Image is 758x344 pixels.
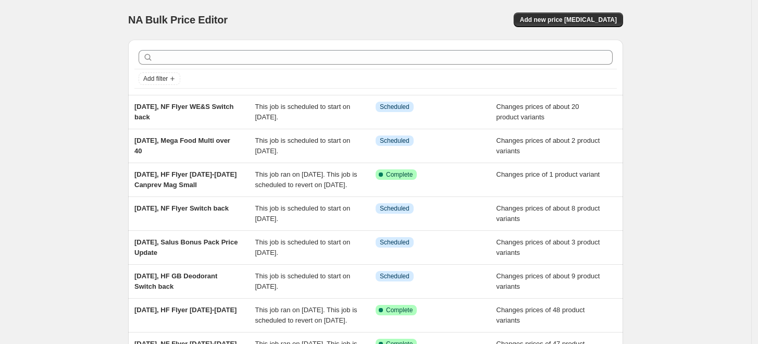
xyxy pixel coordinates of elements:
span: [DATE], NF Flyer Switch back [134,204,229,212]
span: Add filter [143,75,168,83]
span: Changes price of 1 product variant [496,170,600,178]
span: [DATE], Mega Food Multi over 40 [134,137,230,155]
span: This job is scheduled to start on [DATE]. [255,103,351,121]
span: Changes prices of about 20 product variants [496,103,579,121]
span: NA Bulk Price Editor [128,14,228,26]
span: This job is scheduled to start on [DATE]. [255,272,351,290]
span: Changes prices of about 2 product variants [496,137,600,155]
span: Changes prices of about 9 product variants [496,272,600,290]
span: Complete [386,306,413,314]
span: Changes prices of about 8 product variants [496,204,600,223]
span: Scheduled [380,204,409,213]
button: Add new price [MEDICAL_DATA] [514,13,623,27]
span: This job ran on [DATE]. This job is scheduled to revert on [DATE]. [255,306,357,324]
span: Scheduled [380,272,409,280]
span: Complete [386,170,413,179]
span: [DATE], HF Flyer [DATE]-[DATE] Canprev Mag Small [134,170,237,189]
span: This job ran on [DATE]. This job is scheduled to revert on [DATE]. [255,170,357,189]
span: [DATE], Salus Bonus Pack Price Update [134,238,238,256]
span: This job is scheduled to start on [DATE]. [255,238,351,256]
span: [DATE], HF GB Deodorant Switch back [134,272,217,290]
span: Changes prices of 48 product variants [496,306,585,324]
span: Scheduled [380,238,409,247]
button: Add filter [139,72,180,85]
span: Scheduled [380,103,409,111]
span: [DATE], HF Flyer [DATE]-[DATE] [134,306,237,314]
span: This job is scheduled to start on [DATE]. [255,137,351,155]
span: Scheduled [380,137,409,145]
span: This job is scheduled to start on [DATE]. [255,204,351,223]
span: [DATE], NF Flyer WE&S Switch back [134,103,233,121]
span: Changes prices of about 3 product variants [496,238,600,256]
span: Add new price [MEDICAL_DATA] [520,16,617,24]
